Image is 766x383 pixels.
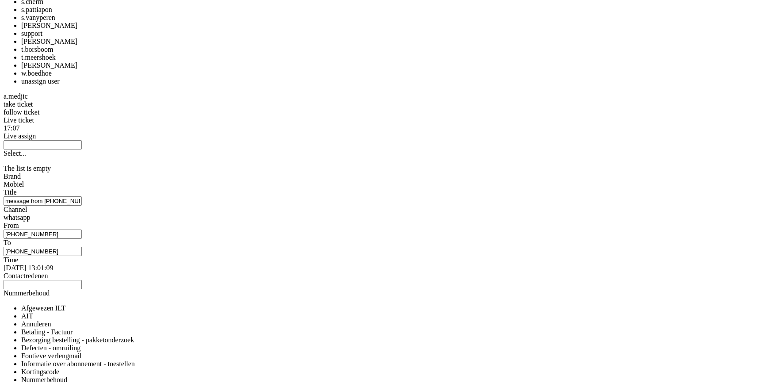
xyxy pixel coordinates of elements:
li: t.schuijt [21,61,762,69]
span: Afgewezen ILT [21,304,65,312]
div: Channel [4,206,762,214]
div: follow ticket [4,108,762,116]
li: w.boedhoe [21,69,762,77]
span: Annuleren [21,320,51,328]
div: From [4,222,762,230]
li: unassign user [21,77,762,85]
span: Bezorging bestelling - pakketonderzoek [21,336,134,344]
li: t.meershoek [21,54,762,61]
div: Live assign [4,132,762,140]
div: Mobiel [4,180,762,188]
li: Informatie over abonnement - toestellen [21,360,762,368]
span: t.borsboom [21,46,53,53]
span: AIT [21,312,33,320]
div: take ticket [4,100,762,108]
div: [DATE] 13:01:09 [4,256,762,272]
div: To [4,239,762,247]
div: Time [4,256,762,264]
div: Title [4,188,762,196]
li: AIT [21,312,762,320]
span: Informatie over abonnement - toestellen [21,360,135,368]
li: Foutieve verlengmail [21,352,762,360]
div: Brand [4,172,762,180]
span: [PERSON_NAME] [21,22,77,29]
span: Betaling - Factuur [21,328,73,336]
span: Kortingscode [21,368,59,375]
li: Afgewezen ILT [21,304,762,312]
li: t.borsboom [21,46,762,54]
span: s.vanyperen [21,14,55,21]
li: t.abdullaev [21,38,762,46]
li: Kortingscode [21,368,762,376]
span: Nummerbehoud [4,289,50,297]
div: Select... [4,149,762,157]
span: [PERSON_NAME] [21,38,77,45]
li: s.verbrugghe [21,22,762,30]
span: support [21,30,42,37]
span: unassign user [21,77,60,85]
div: a.medjic [4,92,762,100]
div: Live ticket [4,116,762,124]
span: [PERSON_NAME] [21,61,77,69]
li: Defecten - omruiling [21,344,762,352]
body: Rich Text Area. Press ALT-0 for help. [4,4,129,19]
div: 17:07 [4,124,762,132]
span: Defecten - omruiling [21,344,80,352]
span: Foutieve verlengmail [21,352,81,360]
li: Annuleren [21,320,762,328]
li: Bezorging bestelling - pakketonderzoek [21,336,762,344]
span: w.boedhoe [21,69,52,77]
div: Contactredenen [4,272,762,280]
li: s.pattiapon [21,6,762,14]
span: t.meershoek [21,54,56,61]
div: The list is empty [4,165,762,172]
div: whatsapp [4,214,762,222]
li: support [21,30,762,38]
li: s.vanyperen [21,14,762,22]
li: Betaling - Factuur [21,328,762,336]
span: s.pattiapon [21,6,52,13]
